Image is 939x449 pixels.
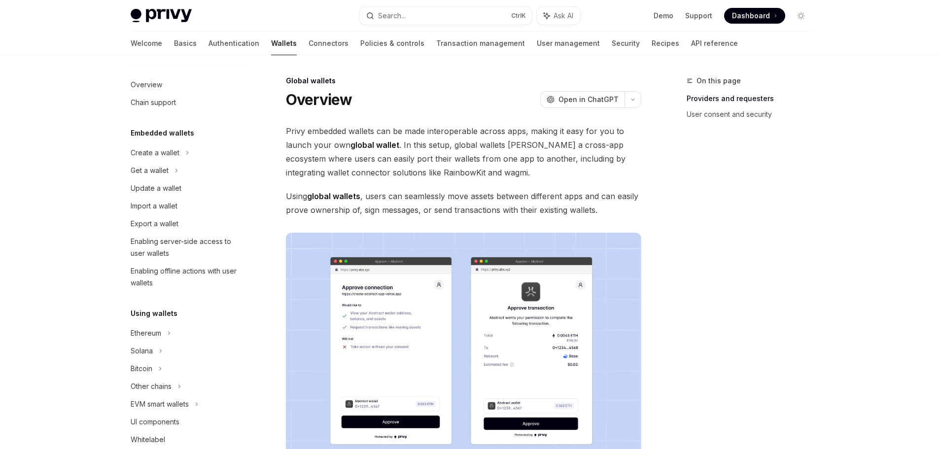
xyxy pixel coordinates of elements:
a: Overview [123,76,249,94]
div: Enabling server-side access to user wallets [131,236,243,259]
div: Global wallets [286,76,641,86]
a: User consent and security [687,106,817,122]
div: EVM smart wallets [131,398,189,410]
button: Ask AI [537,7,580,25]
a: Connectors [309,32,348,55]
a: Chain support [123,94,249,111]
div: Bitcoin [131,363,152,375]
strong: global wallet [350,140,399,150]
a: Import a wallet [123,197,249,215]
div: Update a wallet [131,182,181,194]
a: Enabling server-side access to user wallets [123,233,249,262]
span: Privy embedded wallets can be made interoperable across apps, making it easy for you to launch yo... [286,124,641,179]
span: Ctrl K [511,12,526,20]
a: Authentication [209,32,259,55]
a: Transaction management [436,32,525,55]
div: Enabling offline actions with user wallets [131,265,243,289]
button: Open in ChatGPT [540,91,625,108]
div: Solana [131,345,153,357]
span: Dashboard [732,11,770,21]
button: Toggle dark mode [793,8,809,24]
div: Ethereum [131,327,161,339]
button: Search...CtrlK [359,7,532,25]
a: Export a wallet [123,215,249,233]
a: Whitelabel [123,431,249,449]
a: Dashboard [724,8,785,24]
div: Create a wallet [131,147,179,159]
div: Get a wallet [131,165,169,176]
span: On this page [696,75,741,87]
span: Using , users can seamlessly move assets between different apps and can easily prove ownership of... [286,189,641,217]
a: UI components [123,413,249,431]
a: Basics [174,32,197,55]
a: Support [685,11,712,21]
div: Import a wallet [131,200,177,212]
a: API reference [691,32,738,55]
div: Other chains [131,380,172,392]
a: Demo [654,11,673,21]
strong: global wallets [307,191,360,201]
a: Security [612,32,640,55]
a: User management [537,32,600,55]
div: Overview [131,79,162,91]
div: Whitelabel [131,434,165,446]
div: UI components [131,416,179,428]
a: Providers and requesters [687,91,817,106]
a: Enabling offline actions with user wallets [123,262,249,292]
div: Search... [378,10,406,22]
a: Recipes [652,32,679,55]
a: Policies & controls [360,32,424,55]
img: light logo [131,9,192,23]
h5: Embedded wallets [131,127,194,139]
a: Welcome [131,32,162,55]
span: Ask AI [554,11,573,21]
span: Open in ChatGPT [558,95,619,104]
div: Chain support [131,97,176,108]
h5: Using wallets [131,308,177,319]
h1: Overview [286,91,352,108]
a: Update a wallet [123,179,249,197]
a: Wallets [271,32,297,55]
div: Export a wallet [131,218,178,230]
